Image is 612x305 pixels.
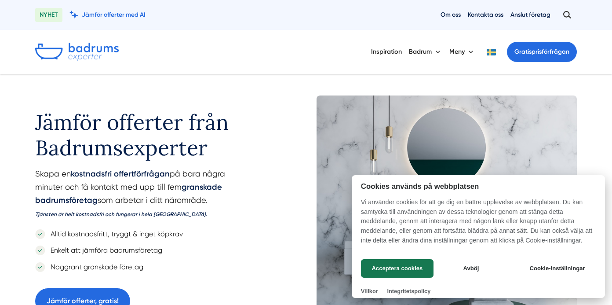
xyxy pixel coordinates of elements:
a: Integritetspolicy [387,288,430,294]
p: Vi använder cookies för att ge dig en bättre upplevelse av webbplatsen. Du kan samtycka till anvä... [352,198,605,251]
h2: Cookies används på webbplatsen [352,182,605,191]
a: Villkor [361,288,378,294]
button: Cookie-inställningar [519,259,596,278]
button: Acceptera cookies [361,259,433,278]
button: Avböj [436,259,506,278]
